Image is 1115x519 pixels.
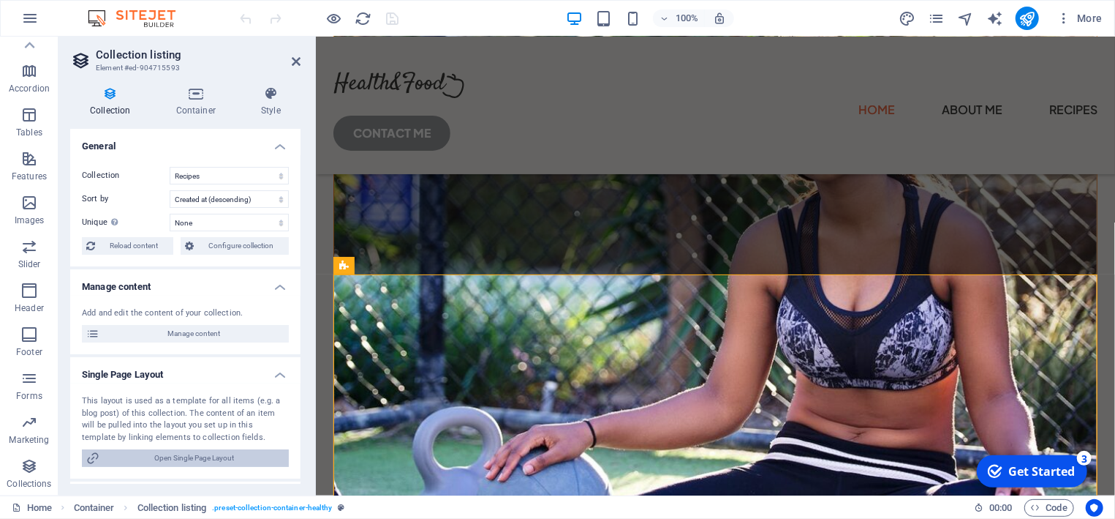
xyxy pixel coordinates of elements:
div: This layout is used as a template for all items (e.g. a blog post) of this collection. The conten... [82,395,289,444]
h6: 100% [675,10,698,27]
h4: General [70,129,301,155]
i: AI Writer [986,10,1003,27]
p: Footer [16,346,42,358]
p: Images [15,214,45,226]
button: 100% [653,10,705,27]
p: Collections [7,478,51,490]
h4: Container [156,86,241,117]
p: Marketing [9,434,49,446]
span: Manage content [104,325,284,343]
h4: Collection [70,86,156,117]
span: Click to select. Double-click to edit [137,499,207,517]
label: Unique [82,214,170,231]
button: text_generator [986,10,1004,27]
span: More [1057,11,1103,26]
i: Design (Ctrl+Alt+Y) [899,10,915,27]
i: On resize automatically adjust zoom level to fit chosen device. [713,12,726,25]
h4: Manage content [70,269,301,296]
button: Reload content [82,237,173,255]
h4: Single Page Layout [70,357,301,384]
p: Forms [16,390,42,402]
span: Reload content [99,237,169,255]
p: Features [12,171,47,182]
i: Publish [1018,10,1035,27]
label: Collection [82,167,170,184]
button: reload [355,10,372,27]
i: This element is a customizable preset [339,504,345,512]
nav: breadcrumb [74,499,345,517]
h4: Filter [70,482,301,508]
span: Code [1031,499,1067,517]
p: Slider [18,258,41,270]
span: . preset-collection-container-healthy [212,499,332,517]
a: Click to cancel selection. Double-click to open Pages [12,499,52,517]
h6: Session time [974,499,1013,517]
div: Get Started [39,14,106,30]
button: Configure collection [181,237,289,255]
h4: Style [241,86,301,117]
button: navigator [957,10,975,27]
span: 00 00 [989,499,1012,517]
i: Reload page [355,10,372,27]
span: : [999,502,1002,513]
button: publish [1016,7,1039,30]
i: Navigator [957,10,974,27]
div: 3 [108,1,123,16]
span: Open Single Page Layout [104,449,284,467]
div: Add and edit the content of your collection. [82,307,289,320]
button: Open Single Page Layout [82,449,289,467]
p: Accordion [9,83,50,94]
p: Header [15,302,44,314]
button: Code [1024,499,1074,517]
button: Click here to leave preview mode and continue editing [325,10,343,27]
label: Sort by [82,190,170,208]
button: Manage content [82,325,289,343]
button: pages [928,10,945,27]
span: Click to select. Double-click to edit [74,499,115,517]
i: Pages (Ctrl+Alt+S) [928,10,945,27]
button: More [1051,7,1108,30]
h2: Collection listing [96,48,301,61]
img: Editor Logo [84,10,194,27]
button: Usercentrics [1086,499,1103,517]
div: Get Started 3 items remaining, 40% complete [8,6,118,38]
span: Configure collection [198,237,284,255]
p: Tables [16,127,42,138]
button: design [899,10,916,27]
h3: Element #ed-904715593 [96,61,271,75]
